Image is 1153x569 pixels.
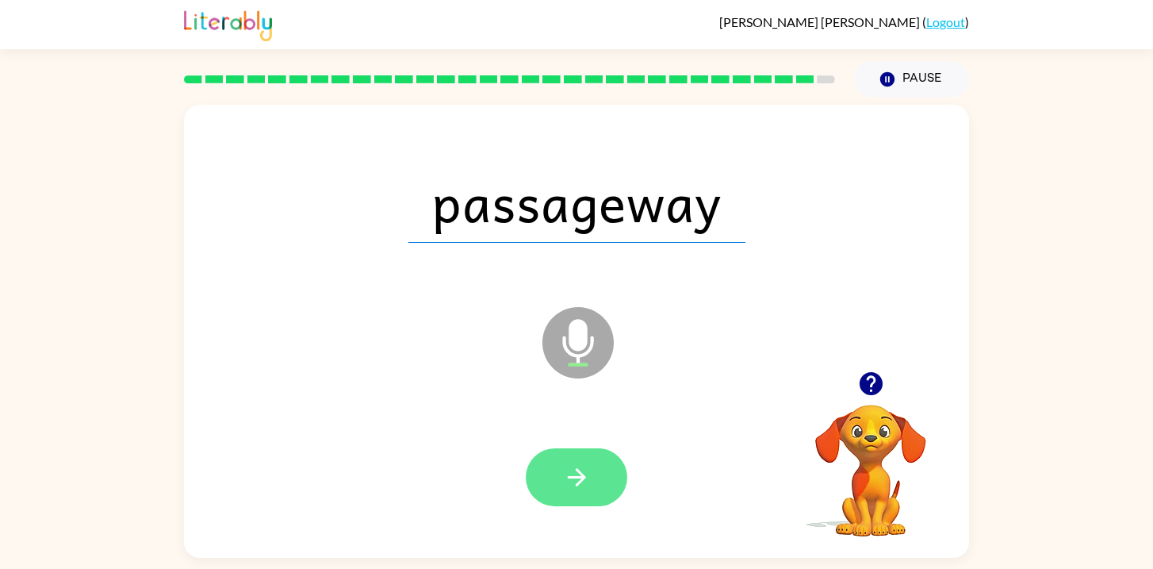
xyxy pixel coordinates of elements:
[719,14,922,29] span: [PERSON_NAME] [PERSON_NAME]
[408,160,745,243] span: passageway
[719,14,969,29] div: ( )
[926,14,965,29] a: Logout
[791,380,950,539] video: Your browser must support playing .mp4 files to use Literably. Please try using another browser.
[184,6,272,41] img: Literably
[854,61,969,98] button: Pause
